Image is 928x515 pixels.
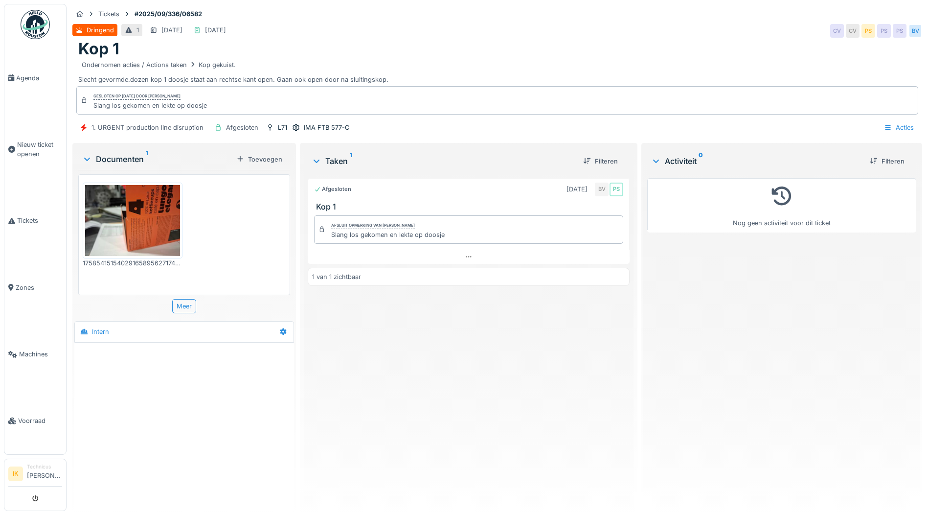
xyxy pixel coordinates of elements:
[861,24,875,38] div: PS
[85,185,180,256] img: oqvxwjnl84mg78phm84rn4a0ddm7
[304,123,349,132] div: IMA FTB 577-C
[131,9,206,19] strong: #2025/09/336/06582
[4,187,66,254] a: Tickets
[8,467,23,481] li: IK
[8,463,62,487] a: IK Technicus[PERSON_NAME]
[331,230,445,239] div: Slang los gekomen en lekte op doosje
[893,24,906,38] div: PS
[17,140,62,159] span: Nieuw ticket openen
[27,463,62,470] div: Technicus
[654,183,910,228] div: Nog geen activiteit voor dit ticket
[579,155,622,168] div: Filteren
[161,25,182,35] div: [DATE]
[172,299,196,313] div: Meer
[566,185,588,194] div: [DATE]
[846,24,860,38] div: CV
[651,155,862,167] div: Activiteit
[19,350,62,359] span: Machines
[908,24,922,38] div: BV
[350,155,352,167] sup: 1
[91,123,204,132] div: 1. URGENT production line disruption
[880,120,918,135] div: Acties
[610,183,623,196] div: PS
[16,73,62,83] span: Agenda
[866,155,908,168] div: Filteren
[146,153,148,165] sup: 1
[312,272,361,281] div: 1 van 1 zichtbaar
[877,24,891,38] div: PS
[27,463,62,484] li: [PERSON_NAME]
[314,185,351,193] div: Afgesloten
[18,416,62,425] span: Voorraad
[93,101,207,110] div: Slang los gekomen en lekte op doosje
[331,222,415,229] div: Afsluit opmerking van [PERSON_NAME]
[4,111,66,187] a: Nieuw ticket openen
[232,153,286,166] div: Toevoegen
[78,59,916,84] div: Slecht gevormde.dozen kop 1 doosje staat aan rechtse kant open. Gaan ook open door na sluitingskop.
[226,123,258,132] div: Afgesloten
[4,321,66,388] a: Machines
[16,283,62,292] span: Zones
[595,183,609,196] div: BV
[98,9,119,19] div: Tickets
[830,24,844,38] div: CV
[92,327,109,336] div: Intern
[87,25,114,35] div: Dringend
[205,25,226,35] div: [DATE]
[21,10,50,39] img: Badge_color-CXgf-gQk.svg
[17,216,62,225] span: Tickets
[316,202,625,211] h3: Kop 1
[83,258,182,268] div: 17585415154029165895627174192996.jpg
[93,93,181,100] div: Gesloten op [DATE] door [PERSON_NAME]
[278,123,287,132] div: L71
[699,155,703,167] sup: 0
[82,60,236,70] div: Ondernomen acties / Actions taken Kop gekuist.
[78,40,119,58] h1: Kop 1
[4,254,66,321] a: Zones
[82,153,232,165] div: Documenten
[4,388,66,454] a: Voorraad
[312,155,575,167] div: Taken
[4,45,66,111] a: Agenda
[136,25,139,35] div: 1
